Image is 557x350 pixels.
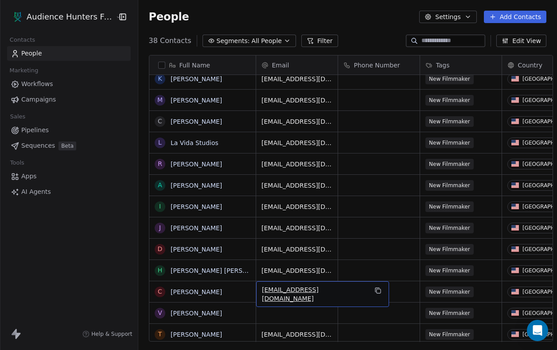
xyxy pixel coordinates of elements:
div: I [159,202,160,211]
span: Workflows [21,79,53,89]
span: New Filmmaker [425,95,474,106]
span: New Filmmaker [425,287,474,297]
span: [EMAIL_ADDRESS][DOMAIN_NAME] [262,285,367,303]
span: [EMAIL_ADDRESS][DOMAIN_NAME] [261,181,332,190]
div: Full Name [149,55,256,75]
a: Help & Support [82,330,132,338]
button: Audience Hunters Film Festival [11,9,109,24]
span: Phone Number [354,61,400,70]
a: AI Agents [7,185,131,199]
a: [PERSON_NAME] [171,224,222,232]
div: grid [149,75,256,342]
span: New Filmmaker [425,265,474,276]
div: C [158,287,162,296]
span: Campaigns [21,95,56,104]
a: [PERSON_NAME] [171,288,222,295]
span: [EMAIL_ADDRESS][DOMAIN_NAME] [261,75,332,83]
a: [PERSON_NAME] [171,246,222,253]
span: New Filmmaker [425,116,474,127]
div: Email [256,55,338,75]
span: Marketing [6,64,42,77]
span: Tools [6,156,28,169]
span: Pipelines [21,126,49,135]
span: AI Agents [21,187,51,197]
button: Edit View [496,35,546,47]
a: [PERSON_NAME] [171,331,222,338]
span: People [149,10,189,24]
a: [PERSON_NAME] [171,75,222,83]
span: [EMAIL_ADDRESS][DOMAIN_NAME] [261,202,332,211]
span: New Filmmaker [425,223,474,233]
a: [PERSON_NAME] [171,203,222,210]
div: R [158,159,162,169]
span: Help & Support [91,330,132,338]
a: La Vida Studios [171,139,218,146]
div: H [157,266,162,275]
a: [PERSON_NAME] [171,182,222,189]
span: Sales [6,110,29,123]
span: Tags [436,61,450,70]
a: [PERSON_NAME] [PERSON_NAME] [171,267,276,274]
span: Contacts [6,33,39,47]
span: Audience Hunters Film Festival [27,11,113,23]
span: Email [272,61,289,70]
button: Filter [301,35,338,47]
div: J [159,223,160,232]
span: [EMAIL_ADDRESS][DOMAIN_NAME] [261,96,332,105]
span: New Filmmaker [425,74,474,84]
div: T [158,330,162,339]
a: Campaigns [7,92,131,107]
span: New Filmmaker [425,138,474,148]
div: L [158,138,162,147]
a: [PERSON_NAME] [171,97,222,104]
span: Apps [21,172,37,181]
a: Workflows [7,77,131,91]
span: New Filmmaker [425,159,474,169]
div: A [158,181,162,190]
span: [EMAIL_ADDRESS][DOMAIN_NAME] [261,245,332,254]
span: Sequences [21,141,55,150]
span: People [21,49,42,58]
span: New Filmmaker [425,180,474,191]
span: New Filmmaker [425,308,474,319]
span: [EMAIL_ADDRESS][DOMAIN_NAME] [261,160,332,169]
a: Pipelines [7,123,131,138]
span: All People [252,36,282,46]
span: [EMAIL_ADDRESS][DOMAIN_NAME] [261,138,332,147]
div: Tags [420,55,502,75]
a: Apps [7,169,131,184]
span: 38 Contacts [149,35,191,46]
span: Full Name [179,61,210,70]
div: Phone Number [338,55,420,75]
span: New Filmmaker [425,201,474,212]
div: C [158,117,162,126]
div: M [157,95,162,105]
button: Settings [419,11,476,23]
a: [PERSON_NAME] [171,118,222,125]
span: Beta [58,142,76,150]
div: V [158,308,162,318]
div: D [157,244,162,254]
a: People [7,46,131,61]
div: Open Intercom Messenger [527,320,548,341]
a: [PERSON_NAME] [171,161,222,168]
span: [EMAIL_ADDRESS][DOMAIN_NAME] [261,266,332,275]
span: [EMAIL_ADDRESS][DOMAIN_NAME] [261,330,332,339]
span: Segments: [217,36,250,46]
a: SequencesBeta [7,138,131,153]
span: [EMAIL_ADDRESS][DOMAIN_NAME] [261,117,332,126]
span: Country [518,61,543,70]
div: K [158,74,162,83]
a: [PERSON_NAME] [171,310,222,317]
span: [EMAIL_ADDRESS][DOMAIN_NAME] [261,224,332,232]
img: AHFF%20symbol.png [12,12,23,22]
button: Add Contacts [484,11,546,23]
span: New Filmmaker [425,329,474,340]
span: New Filmmaker [425,244,474,255]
